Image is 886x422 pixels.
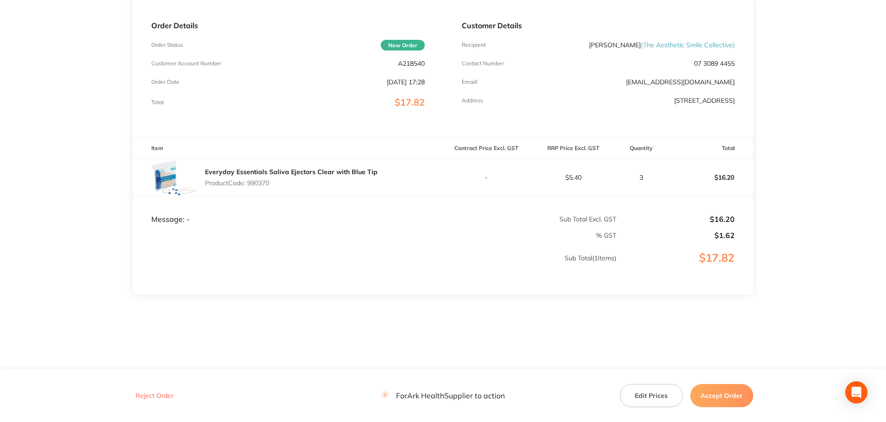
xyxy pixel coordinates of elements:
img: c2VzZ3NiMg [151,159,198,196]
p: Emaill [462,79,477,85]
p: % GST [133,232,616,239]
p: [PERSON_NAME] [589,41,735,49]
a: Everyday Essentials Saliva Ejectors Clear with Blue Tip [205,168,378,176]
a: [EMAIL_ADDRESS][DOMAIN_NAME] [626,78,735,86]
th: Total [666,138,753,159]
th: Contract Price Excl. GST [443,138,530,159]
div: Open Intercom Messenger [845,381,867,403]
p: Sub Total ( 1 Items) [133,254,616,280]
p: $17.82 [617,252,753,283]
p: $16.20 [617,215,735,223]
span: $17.82 [395,96,425,108]
p: Recipient [462,42,486,48]
p: Customer Details [462,21,735,30]
th: RRP Price Excl. GST [530,138,617,159]
td: Message: - [133,196,443,224]
p: Order Details [151,21,424,30]
p: $5.40 [530,174,616,181]
p: Sub Total Excl. GST [444,215,616,223]
p: $1.62 [617,231,735,239]
th: Item [133,138,443,159]
p: Contact Number [462,60,504,67]
th: Quantity [617,138,666,159]
p: For Ark Health Supplier to action [381,391,505,400]
button: Accept Order [690,384,753,407]
button: Reject Order [133,391,176,400]
p: 07 3089 4455 [694,60,735,67]
p: Order Status [151,42,183,48]
p: [STREET_ADDRESS] [674,97,735,104]
p: Address [462,97,483,104]
span: New Order [381,40,425,50]
button: Edit Prices [620,384,683,407]
p: A218540 [398,60,425,67]
p: Order Date [151,79,180,85]
span: ( The Aesthetic Smile Collective ) [641,41,735,49]
p: Product Code: 990370 [205,179,378,187]
p: - [444,174,530,181]
p: [DATE] 17:28 [387,78,425,86]
p: 3 [617,174,666,181]
p: $16.20 [667,166,753,189]
p: Total [151,99,164,106]
p: Customer Account Number [151,60,221,67]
